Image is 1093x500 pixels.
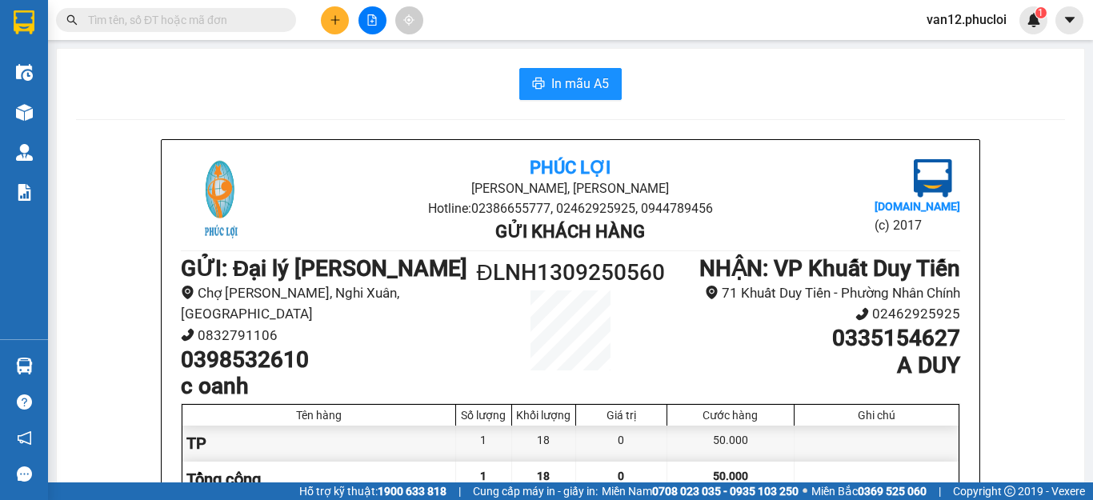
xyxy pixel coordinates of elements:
[186,470,261,489] span: Tổng cộng
[811,482,927,500] span: Miền Bắc
[473,482,598,500] span: Cung cấp máy in - giấy in:
[1038,7,1043,18] span: 1
[855,307,869,321] span: phone
[88,11,277,29] input: Tìm tên, số ĐT hoặc mã đơn
[1055,6,1083,34] button: caret-down
[668,303,960,325] li: 02462925925
[1063,13,1077,27] span: caret-down
[618,470,624,482] span: 0
[16,144,33,161] img: warehouse-icon
[668,325,960,352] h1: 0335154627
[512,426,576,462] div: 18
[358,6,386,34] button: file-add
[456,426,512,462] div: 1
[181,282,473,325] li: Chợ [PERSON_NAME], Nghi Xuân, [GEOGRAPHIC_DATA]
[16,358,33,374] img: warehouse-icon
[1027,13,1041,27] img: icon-new-feature
[16,64,33,81] img: warehouse-icon
[532,77,545,92] span: printer
[713,470,748,482] span: 50.000
[576,426,667,462] div: 0
[403,14,414,26] span: aim
[460,409,507,422] div: Số lượng
[551,74,609,94] span: In mẫu A5
[14,10,34,34] img: logo-vxr
[16,104,33,121] img: warehouse-icon
[699,255,960,282] b: NHẬN : VP Khuất Duy Tiến
[299,482,446,500] span: Hỗ trợ kỹ thuật:
[182,426,456,462] div: TP
[914,10,1019,30] span: van12.phucloi
[17,394,32,410] span: question-circle
[652,485,799,498] strong: 0708 023 035 - 0935 103 250
[310,178,830,198] li: [PERSON_NAME], [PERSON_NAME]
[181,373,473,400] h1: c oanh
[17,430,32,446] span: notification
[939,482,941,500] span: |
[519,68,622,100] button: printerIn mẫu A5
[181,328,194,342] span: phone
[458,482,461,500] span: |
[1004,486,1015,497] span: copyright
[537,470,550,482] span: 18
[705,286,719,299] span: environment
[668,282,960,304] li: 71 Khuất Duy Tiến - Phường Nhân Chính
[310,198,830,218] li: Hotline: 02386655777, 02462925925, 0944789456
[858,485,927,498] strong: 0369 525 060
[473,255,668,290] h1: ĐLNH1309250560
[366,14,378,26] span: file-add
[580,409,663,422] div: Giá trị
[181,255,467,282] b: GỬI : Đại lý [PERSON_NAME]
[914,159,952,198] img: logo.jpg
[602,482,799,500] span: Miền Nam
[181,346,473,374] h1: 0398532610
[321,6,349,34] button: plus
[875,200,960,213] b: [DOMAIN_NAME]
[17,466,32,482] span: message
[875,215,960,235] li: (c) 2017
[186,409,451,422] div: Tên hàng
[378,485,446,498] strong: 1900 633 818
[181,286,194,299] span: environment
[671,409,790,422] div: Cước hàng
[668,352,960,379] h1: A DUY
[66,14,78,26] span: search
[1035,7,1047,18] sup: 1
[330,14,341,26] span: plus
[480,470,486,482] span: 1
[803,488,807,494] span: ⚪️
[495,222,645,242] b: Gửi khách hàng
[181,325,473,346] li: 0832791106
[799,409,955,422] div: Ghi chú
[181,159,261,239] img: logo.jpg
[530,158,611,178] b: Phúc Lợi
[16,184,33,201] img: solution-icon
[667,426,795,462] div: 50.000
[395,6,423,34] button: aim
[516,409,571,422] div: Khối lượng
